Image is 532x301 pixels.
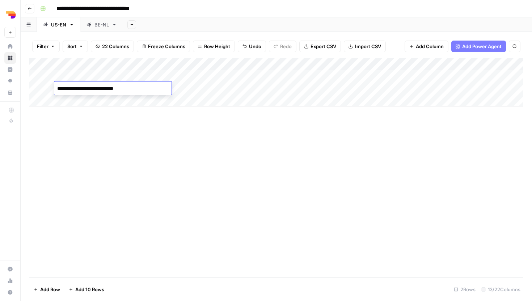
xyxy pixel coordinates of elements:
a: Settings [4,263,16,275]
a: BE-NL [80,17,123,32]
span: Row Height [204,43,230,50]
button: Add 10 Rows [64,284,109,295]
button: Export CSV [299,41,341,52]
button: Freeze Columns [137,41,190,52]
span: Add Power Agent [462,43,502,50]
a: Home [4,41,16,52]
a: Insights [4,64,16,75]
button: Add Power Agent [451,41,506,52]
button: Redo [269,41,296,52]
span: Freeze Columns [148,43,185,50]
div: 2 Rows [451,284,478,295]
button: Row Height [193,41,235,52]
button: Filter [32,41,60,52]
span: Import CSV [355,43,381,50]
button: Undo [238,41,266,52]
img: Depends Logo [4,8,17,21]
span: Add Column [416,43,444,50]
button: Sort [63,41,88,52]
span: Undo [249,43,261,50]
a: Usage [4,275,16,287]
button: Add Column [405,41,448,52]
a: Browse [4,52,16,64]
button: 22 Columns [91,41,134,52]
button: Workspace: Depends [4,6,16,24]
button: Add Row [29,284,64,295]
button: Import CSV [344,41,386,52]
span: Filter [37,43,48,50]
div: 13/22 Columns [478,284,523,295]
div: BE-NL [94,21,109,28]
a: Opportunities [4,75,16,87]
span: Sort [67,43,77,50]
span: Export CSV [311,43,336,50]
span: Add Row [40,286,60,293]
a: US-EN [37,17,80,32]
span: 22 Columns [102,43,129,50]
a: Your Data [4,87,16,99]
button: Help + Support [4,287,16,298]
span: Add 10 Rows [75,286,104,293]
span: Redo [280,43,292,50]
div: US-EN [51,21,66,28]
